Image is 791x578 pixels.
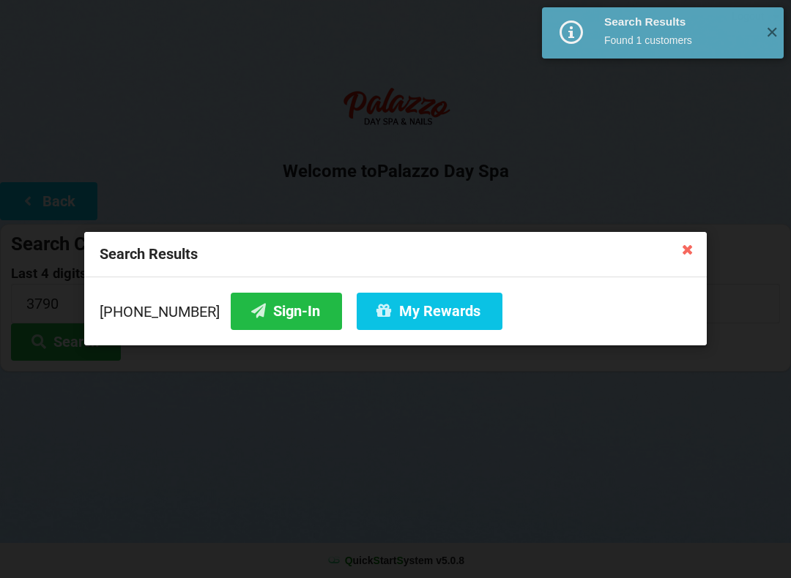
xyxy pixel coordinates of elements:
div: Found 1 customers [604,33,754,48]
div: [PHONE_NUMBER] [100,293,691,330]
button: Sign-In [231,293,342,330]
div: Search Results [84,232,707,277]
div: Search Results [604,15,754,29]
button: My Rewards [357,293,502,330]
